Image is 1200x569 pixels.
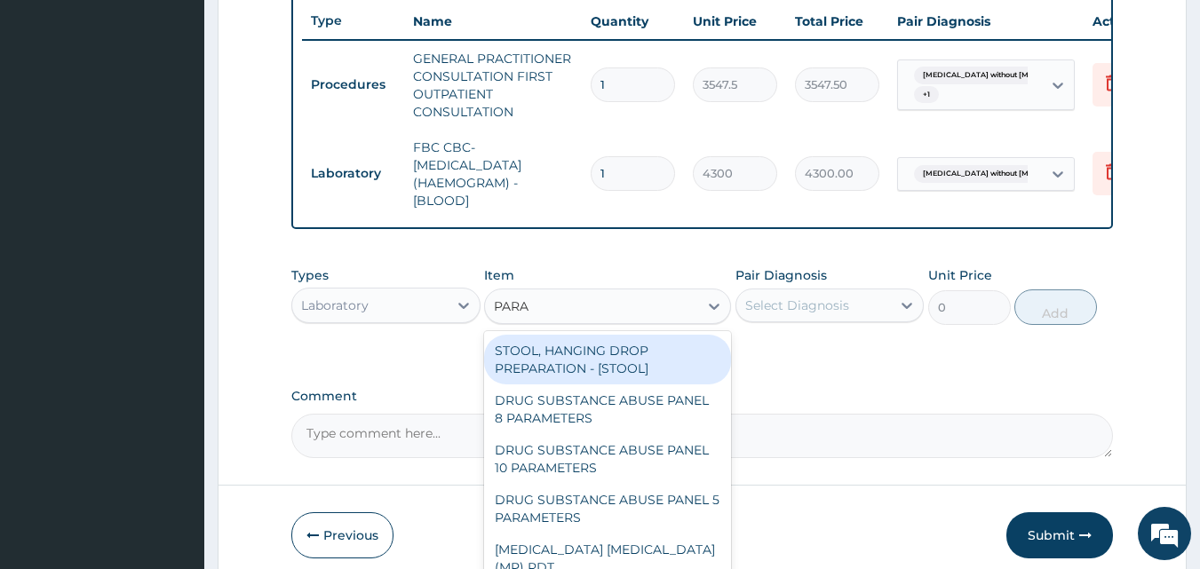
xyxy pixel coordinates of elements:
[302,68,404,101] td: Procedures
[484,434,731,484] div: DRUG SUBSTANCE ABUSE PANEL 10 PARAMETERS
[735,266,827,284] label: Pair Diagnosis
[302,4,404,37] th: Type
[291,512,393,558] button: Previous
[1006,512,1113,558] button: Submit
[484,384,731,434] div: DRUG SUBSTANCE ABUSE PANEL 8 PARAMETERS
[928,266,992,284] label: Unit Price
[33,89,72,133] img: d_794563401_company_1708531726252_794563401
[914,86,939,104] span: + 1
[291,9,334,51] div: Minimize live chat window
[404,130,582,218] td: FBC CBC-[MEDICAL_DATA] (HAEMOGRAM) - [BLOOD]
[786,4,888,39] th: Total Price
[1014,289,1097,325] button: Add
[404,41,582,130] td: GENERAL PRACTITIONER CONSULTATION FIRST OUTPATIENT CONSULTATION
[9,380,338,442] textarea: Type your message and hit 'Enter'
[484,266,514,284] label: Item
[582,4,684,39] th: Quantity
[92,99,298,122] div: Chat with us now
[404,4,582,39] th: Name
[1084,4,1172,39] th: Actions
[484,484,731,533] div: DRUG SUBSTANCE ABUSE PANEL 5 PARAMETERS
[914,67,1093,84] span: [MEDICAL_DATA] without [MEDICAL_DATA]
[684,4,786,39] th: Unit Price
[914,165,1093,183] span: [MEDICAL_DATA] without [MEDICAL_DATA]
[888,4,1084,39] th: Pair Diagnosis
[745,296,849,314] div: Select Diagnosis
[103,171,245,351] span: We're online!
[291,389,1114,404] label: Comment
[291,268,329,283] label: Types
[484,335,731,384] div: STOOL, HANGING DROP PREPARATION - [STOOL]
[301,296,369,314] div: Laboratory
[302,157,404,190] td: Laboratory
